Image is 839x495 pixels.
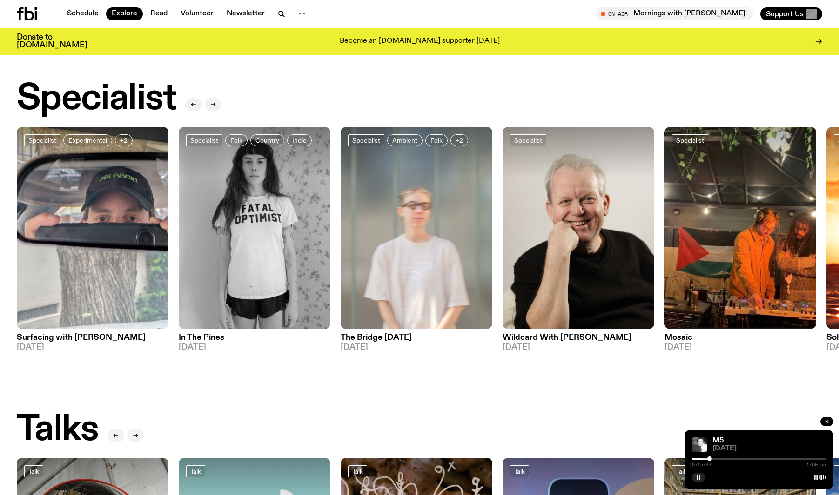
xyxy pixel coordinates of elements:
a: In The Pines[DATE] [179,329,330,351]
img: Mara stands in front of a frosted glass wall wearing a cream coloured t-shirt and black glasses. ... [341,127,492,329]
a: Mosaic[DATE] [664,329,816,351]
a: Specialist [24,134,60,146]
span: Ambient [392,137,417,144]
span: Folk [230,137,242,144]
h3: The Bridge [DATE] [341,334,492,342]
span: [DATE] [341,343,492,351]
h3: Mosaic [664,334,816,342]
img: Tommy and Jono Playing at a fundraiser for Palestine [664,127,816,329]
a: Explore [106,7,143,20]
a: Volunteer [175,7,219,20]
span: Folk [430,137,443,144]
span: Support Us [766,10,804,18]
button: +2 [115,134,133,146]
h2: Specialist [17,81,176,117]
img: Stuart is smiling charmingly, wearing a black t-shirt against a stark white background. [503,127,654,329]
span: Specialist [28,137,56,144]
a: Talk [24,465,43,477]
span: +2 [456,137,463,144]
span: Specialist [676,137,704,144]
h3: In The Pines [179,334,330,342]
a: Surfacing with [PERSON_NAME][DATE] [17,329,168,351]
a: Newsletter [221,7,270,20]
a: Schedule [61,7,104,20]
a: Folk [225,134,248,146]
a: Read [145,7,173,20]
a: M5 [712,437,724,444]
a: The Bridge [DATE][DATE] [341,329,492,351]
span: [DATE] [17,343,168,351]
span: Specialist [514,137,542,144]
h3: Donate to [DOMAIN_NAME] [17,33,87,49]
a: Ambient [387,134,423,146]
span: Specialist [190,137,218,144]
span: Talk [190,468,201,475]
a: Country [250,134,284,146]
span: Specialist [352,137,380,144]
a: Specialist [510,134,546,146]
span: 1:59:55 [806,462,826,467]
a: Talk [186,465,205,477]
span: +2 [120,137,128,144]
p: Become an [DOMAIN_NAME] supporter [DATE] [340,37,500,46]
span: [DATE] [712,445,826,452]
a: Talk [510,465,529,477]
span: [DATE] [503,343,654,351]
span: Talk [514,468,525,475]
span: Talk [352,468,363,475]
img: A black and white photo of Lilly wearing a white blouse and looking up at the camera. [692,437,707,452]
a: Specialist [186,134,222,146]
a: Folk [425,134,448,146]
span: [DATE] [179,343,330,351]
span: Country [255,137,279,144]
a: Talk [348,465,367,477]
a: Wildcard With [PERSON_NAME][DATE] [503,329,654,351]
button: +2 [450,134,468,146]
a: Specialist [672,134,708,146]
a: Indie [287,134,312,146]
h3: Surfacing with [PERSON_NAME] [17,334,168,342]
a: Specialist [348,134,384,146]
span: Experimental [68,137,107,144]
h3: Wildcard With [PERSON_NAME] [503,334,654,342]
span: Talk [28,468,39,475]
span: Indie [292,137,307,144]
button: Support Us [760,7,822,20]
span: Talk [676,468,687,475]
a: Talk [672,465,691,477]
a: Experimental [63,134,112,146]
h2: Talks [17,412,98,448]
span: 0:15:44 [692,462,711,467]
span: [DATE] [664,343,816,351]
button: On AirMornings with [PERSON_NAME] [596,7,753,20]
